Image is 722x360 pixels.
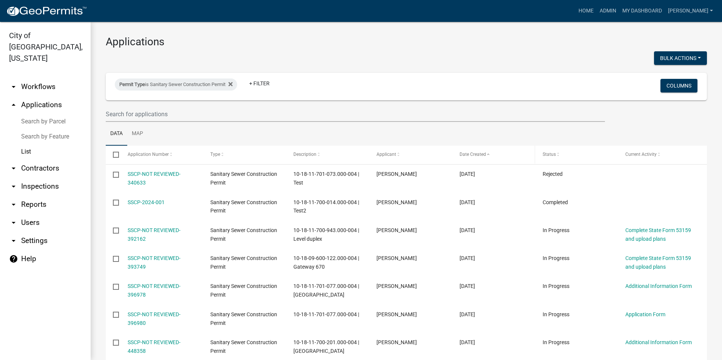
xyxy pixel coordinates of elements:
span: Applicant [376,152,396,157]
a: SSCP-NOT REVIEWED-396978 [128,283,180,298]
span: 10-18-11-701-077.000-004 | Heritage Hill [293,283,359,298]
datatable-header-cell: Description [286,146,369,164]
datatable-header-cell: Date Created [452,146,535,164]
span: Description [293,152,316,157]
input: Search for applications [106,106,605,122]
button: Bulk Actions [654,51,707,65]
a: My Dashboard [619,4,665,18]
a: + Filter [243,77,276,90]
span: 07/11/2025 [460,339,475,345]
i: arrow_drop_down [9,82,18,91]
span: Sanitary Sewer Construction Permit [210,171,277,186]
span: Emily Estes [376,339,417,345]
span: Emily Estes [376,283,417,289]
datatable-header-cell: Type [203,146,286,164]
i: help [9,254,18,263]
a: Home [575,4,597,18]
span: 03/20/2025 [460,227,475,233]
a: Map [127,122,148,146]
datatable-header-cell: Select [106,146,120,164]
span: Permit Type [119,82,145,87]
datatable-header-cell: Applicant [369,146,452,164]
span: Kylie Bright-Schuler [376,255,417,261]
a: SSCP-NOT REVIEWED-396980 [128,311,180,326]
datatable-header-cell: Current Activity [618,146,701,164]
span: Status [543,152,556,157]
span: 10-18-11-701-077.000-004 | [293,311,359,317]
a: Admin [597,4,619,18]
span: Sanitary Sewer Construction Permit [210,339,277,354]
a: SSCP-NOT REVIEWED-392162 [128,227,180,242]
button: Columns [660,79,697,92]
span: Sanitary Sewer Construction Permit [210,255,277,270]
span: 11/27/2024 [460,199,475,205]
i: arrow_drop_down [9,218,18,227]
span: Zack Kline [376,199,417,205]
span: 10-18-11-701-073.000-004 | Test [293,171,359,186]
a: Additional Information Form [625,283,692,289]
span: Date Created [460,152,486,157]
a: Complete State Form 53159 and upload plans [625,255,691,270]
i: arrow_drop_down [9,236,18,245]
datatable-header-cell: Application Number [120,146,203,164]
span: 03/29/2025 [460,283,475,289]
i: arrow_drop_down [9,164,18,173]
span: In Progress [543,283,569,289]
span: Sanitary Sewer Construction Permit [210,227,277,242]
span: 10-18-11-700-201.000-004 | Jennings Grove [293,339,359,354]
span: Application Number [128,152,169,157]
h3: Applications [106,35,707,48]
span: Rejected [543,171,563,177]
span: Joshua Fritzinger [376,227,417,233]
a: SSCP-NOT REVIEWED-448358 [128,339,180,354]
a: Additional Information Form [625,339,692,345]
span: In Progress [543,339,569,345]
span: Sanitary Sewer Construction Permit [210,283,277,298]
span: 10-18-11-700-014.000-004 | Test2 [293,199,359,214]
span: Completed [543,199,568,205]
i: arrow_drop_down [9,182,18,191]
span: In Progress [543,311,569,317]
span: Sanitary Sewer Construction Permit [210,199,277,214]
a: Data [106,122,127,146]
span: In Progress [543,227,569,233]
i: arrow_drop_down [9,200,18,209]
span: Type [210,152,220,157]
span: Current Activity [625,152,657,157]
a: Complete State Form 53159 and upload plans [625,227,691,242]
span: Emily Estes [376,311,417,317]
span: Sanitary Sewer Construction Permit [210,311,277,326]
datatable-header-cell: Status [535,146,618,164]
a: Application Form [625,311,665,317]
span: 03/24/2025 [460,255,475,261]
a: SSCP-NOT REVIEWED-340633 [128,171,180,186]
a: [PERSON_NAME] [665,4,716,18]
i: arrow_drop_up [9,100,18,109]
a: SSCP-2024-001 [128,199,165,205]
span: 03/29/2025 [460,311,475,317]
span: 10-18-09-600-122.000-004 | Gateway 670 [293,255,359,270]
span: In Progress [543,255,569,261]
span: 10-18-11-700-943.000-004 | Level duplex [293,227,359,242]
div: is Sanitary Sewer Construction Permit [115,78,237,91]
a: SSCP-NOT REVIEWED-393749 [128,255,180,270]
span: 11/27/2024 [460,171,475,177]
span: Zack Kline [376,171,417,177]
